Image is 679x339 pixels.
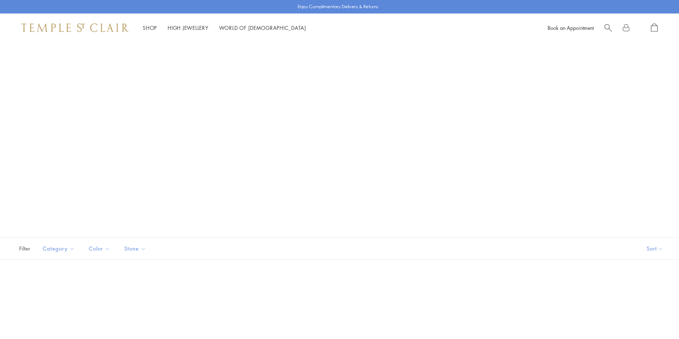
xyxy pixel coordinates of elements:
a: World of [DEMOGRAPHIC_DATA]World of [DEMOGRAPHIC_DATA] [219,24,306,31]
span: Category [39,244,80,253]
button: Show sort by [631,238,679,259]
button: Stone [119,241,151,257]
a: Book an Appointment [548,24,594,31]
button: Color [83,241,115,257]
button: Category [37,241,80,257]
a: High JewelleryHigh Jewellery [168,24,208,31]
span: Color [85,244,115,253]
img: Temple St. Clair [21,23,129,32]
p: Enjoy Complimentary Delivery & Returns [298,3,378,10]
span: Stone [121,244,151,253]
nav: Main navigation [143,23,306,32]
a: ShopShop [143,24,157,31]
a: Open Shopping Bag [651,23,658,32]
a: Search [604,23,612,32]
